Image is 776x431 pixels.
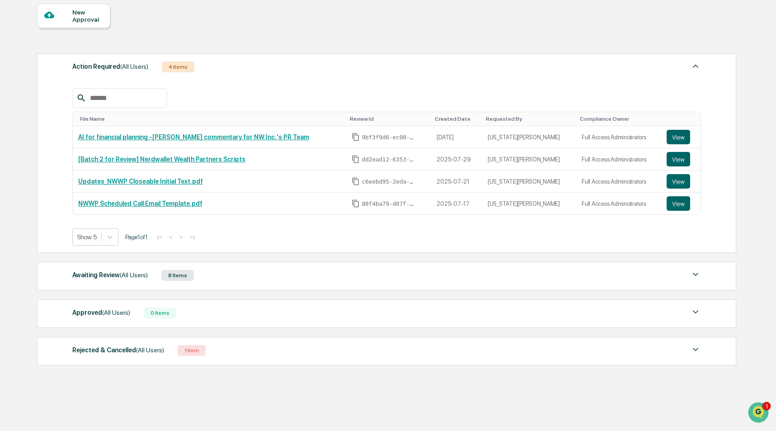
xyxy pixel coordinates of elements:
span: Copy Id [352,177,360,185]
button: >| [187,233,198,241]
img: caret [690,269,701,280]
button: |< [155,233,165,241]
a: View [667,174,695,189]
a: 🔎Data Lookup [5,174,61,190]
a: View [667,152,695,166]
div: Approved [72,307,130,318]
button: See all [140,99,165,109]
span: Aug 13 [80,123,99,130]
td: [US_STATE][PERSON_NAME] [482,193,576,214]
div: 🗄️ [66,161,73,169]
span: (All Users) [136,346,164,354]
div: Toggle SortBy [350,116,428,122]
div: Awaiting Review [72,269,148,281]
img: 1746055101610-c473b297-6a78-478c-a979-82029cc54cd1 [18,123,25,131]
button: > [177,233,186,241]
span: 9bf3f9d6-ec00-4609-a326-e373718264ae [362,134,416,141]
div: Start new chat [41,69,148,78]
span: 80f4ba79-d87f-4cb6-8458-b68e2bdb47c7 [362,200,416,208]
a: View [667,196,695,211]
div: Toggle SortBy [435,116,479,122]
div: 1 Item [178,345,206,356]
div: 8 Items [161,270,194,281]
button: View [667,152,690,166]
span: Copy Id [352,199,360,208]
div: Toggle SortBy [80,116,343,122]
td: 2025-07-17 [431,193,482,214]
td: Full Access Administrators [576,193,661,214]
div: 🖐️ [9,161,16,169]
a: View [667,130,695,144]
div: Rejected & Cancelled [72,344,164,356]
button: View [667,196,690,211]
a: AI for financial planning -[PERSON_NAME] commentary for NW Inc.'s PR Team [78,133,309,141]
button: View [667,174,690,189]
img: caret [690,61,701,71]
iframe: Open customer support [747,401,771,426]
span: Attestations [75,161,112,170]
span: Copy Id [352,133,360,141]
img: caret [690,344,701,355]
div: New Approval [72,9,103,23]
span: Copy Id [352,155,360,163]
span: (All Users) [120,271,148,279]
img: 1746055101610-c473b297-6a78-478c-a979-82029cc54cd1 [9,69,25,85]
span: c6eebd95-2eda-47bf-a497-3eb1b7318b58 [362,178,416,185]
span: Pylon [90,200,109,207]
a: NWWP Scheduled Call Email Template.pdf [78,200,202,207]
div: Toggle SortBy [580,116,658,122]
button: Start new chat [154,72,165,83]
td: Full Access Administrators [576,171,661,193]
span: Data Lookup [18,178,57,187]
button: View [667,130,690,144]
div: Toggle SortBy [668,116,696,122]
a: 🖐️Preclearance [5,157,62,173]
input: Clear [24,41,149,51]
td: [US_STATE][PERSON_NAME] [482,126,576,148]
td: 2025-07-29 [431,148,482,171]
a: Powered byPylon [64,199,109,207]
div: Action Required [72,61,148,72]
span: dd2ead12-6353-41e4-9b21-1b0cf20a9be1 [362,156,416,163]
span: (All Users) [102,309,130,316]
a: Updates_NWWP Closeable Initial Text.pdf [78,178,203,185]
img: 8933085812038_c878075ebb4cc5468115_72.jpg [19,69,35,85]
div: 0 Items [144,308,176,318]
td: [US_STATE][PERSON_NAME] [482,148,576,171]
td: [DATE] [431,126,482,148]
td: [US_STATE][PERSON_NAME] [482,171,576,193]
span: • [75,123,78,130]
span: Page 1 of 1 [125,233,148,241]
td: Full Access Administrators [576,148,661,171]
div: Toggle SortBy [486,116,573,122]
div: Past conversations [9,100,61,108]
span: (All Users) [120,63,148,70]
div: We're available if you need us! [41,78,124,85]
span: Preclearance [18,161,58,170]
td: Full Access Administrators [576,126,661,148]
button: < [166,233,175,241]
img: caret [690,307,701,317]
img: Jack Rasmussen [9,114,24,129]
a: [Batch 2 for Review] Nerdwallet Wealth Partners Scripts [78,156,245,163]
td: 2025-07-21 [431,171,482,193]
div: 4 Items [162,62,194,72]
p: How can we help? [9,19,165,33]
a: 🗄️Attestations [62,157,116,173]
span: [PERSON_NAME] [28,123,73,130]
div: 🔎 [9,179,16,186]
